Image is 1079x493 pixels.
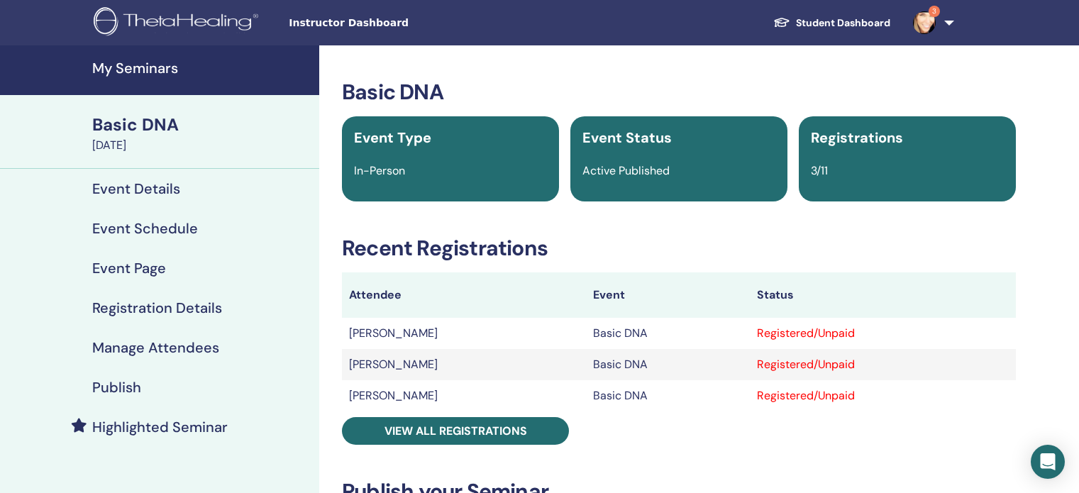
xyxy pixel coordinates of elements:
span: View all registrations [384,423,527,438]
div: Open Intercom Messenger [1031,445,1065,479]
h3: Recent Registrations [342,236,1016,261]
span: Event Type [354,128,431,147]
span: In-Person [354,163,405,178]
h4: Highlighted Seminar [92,419,228,436]
h4: Event Page [92,260,166,277]
a: Basic DNA[DATE] [84,113,319,154]
span: Instructor Dashboard [289,16,502,31]
span: Registrations [811,128,903,147]
td: Basic DNA [586,349,749,380]
div: [DATE] [92,137,311,154]
th: Event [586,272,749,318]
a: View all registrations [342,417,569,445]
th: Attendee [342,272,586,318]
h3: Basic DNA [342,79,1016,105]
h4: Event Schedule [92,220,198,237]
td: [PERSON_NAME] [342,349,586,380]
img: logo.png [94,7,263,39]
span: 3/11 [811,163,828,178]
td: Basic DNA [586,318,749,349]
div: Registered/Unpaid [757,356,1009,373]
td: [PERSON_NAME] [342,318,586,349]
td: Basic DNA [586,380,749,411]
a: Student Dashboard [762,10,902,36]
h4: Registration Details [92,299,222,316]
span: Active Published [582,163,670,178]
div: Basic DNA [92,113,311,137]
h4: My Seminars [92,60,311,77]
span: Event Status [582,128,672,147]
img: graduation-cap-white.svg [773,16,790,28]
div: Registered/Unpaid [757,325,1009,342]
div: Registered/Unpaid [757,387,1009,404]
h4: Publish [92,379,141,396]
h4: Manage Attendees [92,339,219,356]
th: Status [750,272,1016,318]
span: 3 [929,6,940,17]
td: [PERSON_NAME] [342,380,586,411]
img: default.jpg [913,11,936,34]
h4: Event Details [92,180,180,197]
